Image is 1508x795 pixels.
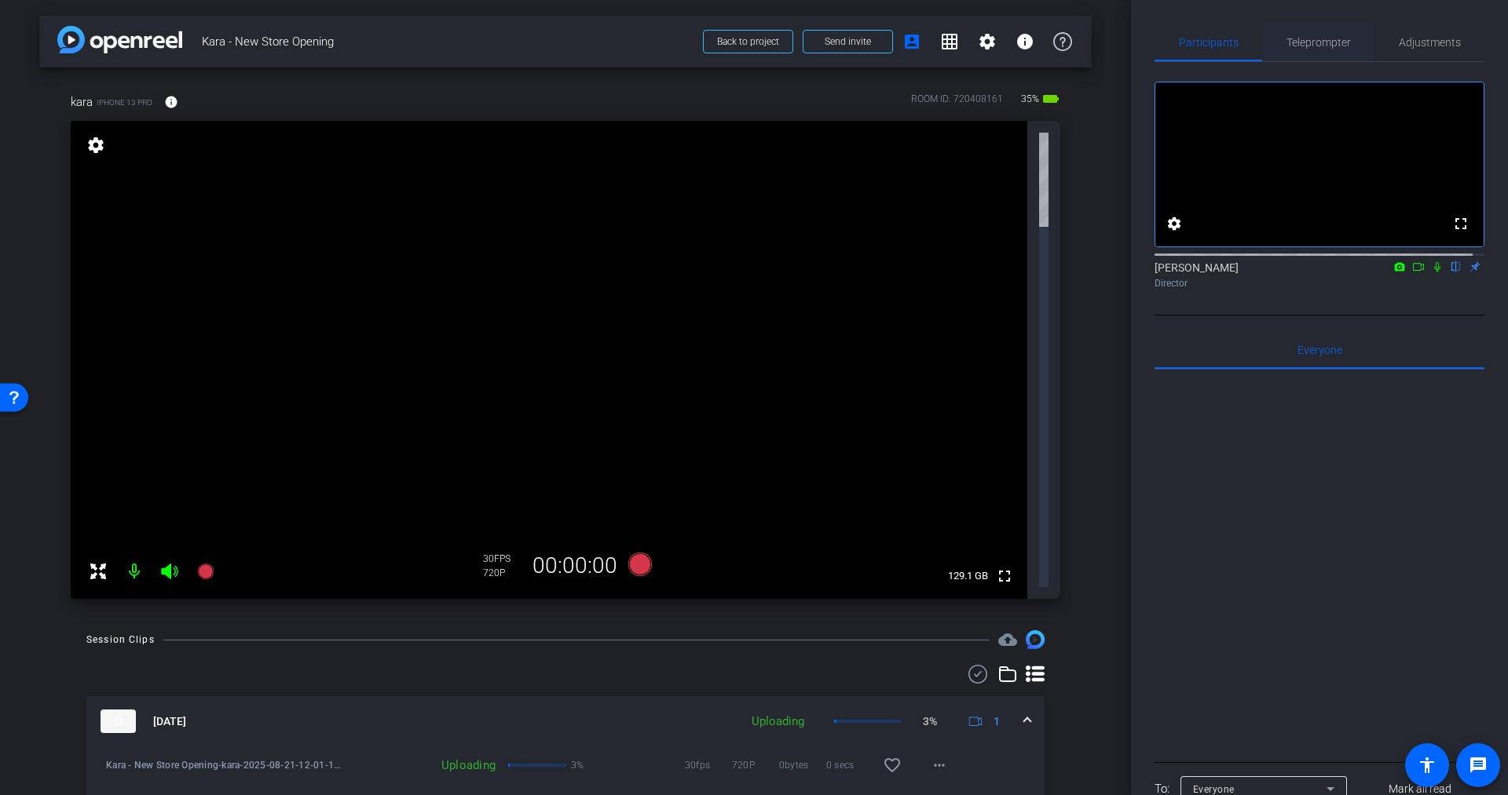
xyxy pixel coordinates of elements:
[1041,89,1060,108] mat-icon: battery_std
[930,756,949,775] mat-icon: more_horiz
[923,713,937,730] p: 3%
[153,713,186,730] span: [DATE]
[779,757,826,773] span: 0bytes
[1165,214,1184,233] mat-icon: settings
[1287,37,1351,48] span: Teleprompter
[1016,32,1034,51] mat-icon: info
[522,552,628,579] div: 00:00:00
[483,552,522,565] div: 30
[717,36,779,47] span: Back to project
[571,757,584,773] p: 3%
[85,136,107,155] mat-icon: settings
[86,696,1045,746] mat-expansion-panel-header: thumb-nail[DATE]Uploading3%1
[998,630,1017,649] mat-icon: cloud_upload
[1155,260,1484,290] div: [PERSON_NAME]
[902,32,921,51] mat-icon: account_box
[86,632,155,647] div: Session Clips
[483,567,522,579] div: 720P
[911,92,1003,115] div: ROOM ID: 720408161
[1469,756,1488,775] mat-icon: message
[202,26,694,57] span: Kara - New Store Opening
[978,32,997,51] mat-icon: settings
[164,95,178,109] mat-icon: info
[942,567,994,585] span: 129.1 GB
[995,567,1014,585] mat-icon: fullscreen
[1019,86,1041,111] span: 35%
[803,30,893,53] button: Send invite
[341,757,503,773] div: Uploading
[1026,630,1045,649] img: Session clips
[998,630,1017,649] span: Destinations for your clips
[71,93,93,111] span: kara
[1447,259,1466,273] mat-icon: flip
[994,713,1000,730] span: 1
[825,35,871,48] span: Send invite
[1179,37,1239,48] span: Participants
[744,713,812,731] div: Uploading
[1155,276,1484,290] div: Director
[101,709,136,733] img: thumb-nail
[883,756,902,775] mat-icon: favorite_border
[685,757,732,773] span: 30fps
[57,26,182,53] img: app-logo
[1399,37,1461,48] span: Adjustments
[1298,345,1342,356] span: Everyone
[826,757,873,773] span: 0 secs
[106,757,341,773] span: Kara - New Store Opening-kara-2025-08-21-12-01-12-089-0
[1193,784,1235,795] span: Everyone
[494,553,511,564] span: FPS
[703,30,793,53] button: Back to project
[97,97,152,108] span: iPhone 13 Pro
[1451,214,1470,233] mat-icon: fullscreen
[1418,756,1437,775] mat-icon: accessibility
[940,32,959,51] mat-icon: grid_on
[732,757,779,773] span: 720P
